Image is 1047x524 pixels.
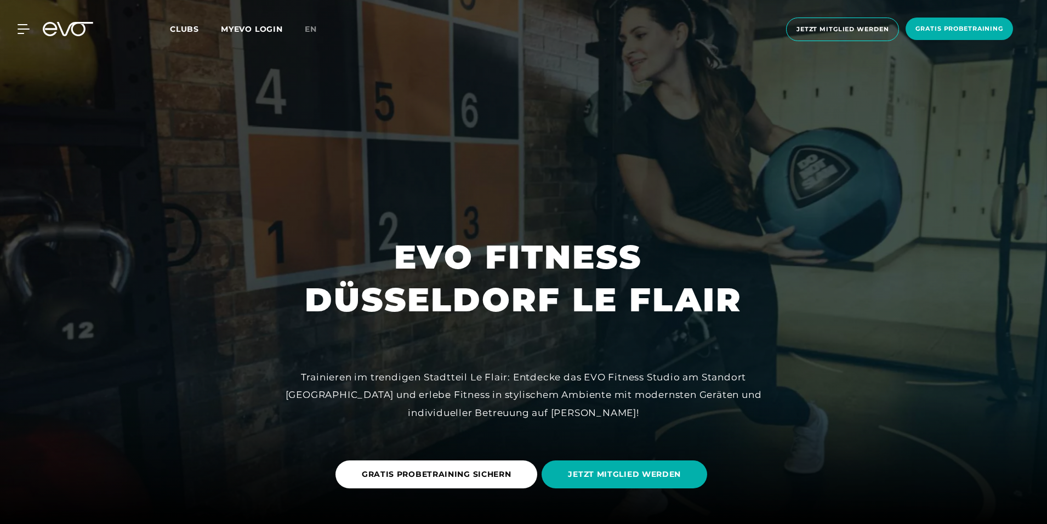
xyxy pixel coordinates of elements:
[170,24,199,34] span: Clubs
[305,236,742,321] h1: EVO FITNESS DÜSSELDORF LE FLAIR
[542,452,712,497] a: JETZT MITGLIED WERDEN
[221,24,283,34] a: MYEVO LOGIN
[335,452,542,497] a: GRATIS PROBETRAINING SICHERN
[915,24,1003,33] span: Gratis Probetraining
[362,469,511,480] span: GRATIS PROBETRAINING SICHERN
[796,25,889,34] span: Jetzt Mitglied werden
[305,24,317,34] span: en
[277,368,770,422] div: Trainieren im trendigen Stadtteil Le Flair: Entdecke das EVO Fitness Studio am Standort [GEOGRAPH...
[902,18,1016,41] a: Gratis Probetraining
[568,469,681,480] span: JETZT MITGLIED WERDEN
[783,18,902,41] a: Jetzt Mitglied werden
[170,24,221,34] a: Clubs
[305,23,330,36] a: en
